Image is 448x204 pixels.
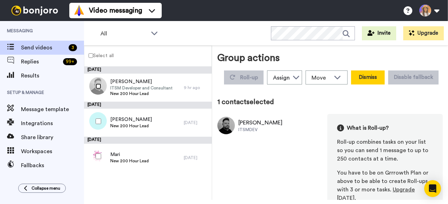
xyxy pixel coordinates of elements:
div: [DATE] [84,67,212,74]
button: Invite [362,26,396,40]
div: Group actions [217,51,280,68]
button: Roll-up [224,70,264,84]
span: Send videos [21,43,66,52]
span: Fallbacks [21,161,84,170]
span: Results [21,72,84,80]
div: [DATE] [184,155,208,161]
div: [PERSON_NAME] [238,118,282,127]
label: Select all [84,51,114,60]
span: All [100,29,147,38]
span: Collapse menu [31,185,60,191]
span: Mari [110,151,149,158]
div: [DATE] [84,137,212,144]
div: [DATE] [184,120,208,125]
div: ITSMDEV [238,127,282,132]
span: Message template [21,105,84,114]
div: Assign [273,74,290,82]
span: [PERSON_NAME] [110,78,173,85]
span: What is Roll-up? [347,124,389,132]
button: Dismiss [351,70,385,84]
div: Open Intercom Messenger [424,180,441,197]
div: 9 hr ago [184,85,208,90]
span: New 200 Hour Lead [110,91,173,96]
span: New 200 Hour Lead [110,158,149,164]
div: 99 + [63,58,77,65]
span: Workspaces [21,147,84,156]
span: Move [311,74,330,82]
span: Roll-up [240,75,258,80]
span: Integrations [21,119,84,128]
span: Replies [21,57,60,66]
input: Select all [89,53,93,58]
div: [DATE] [84,102,212,109]
img: vm-color.svg [73,5,85,16]
div: 3 [69,44,77,51]
span: [PERSON_NAME] [110,116,152,123]
img: bj-logo-header-white.svg [8,6,61,15]
img: Image of Viktor Hildebrandt [217,117,235,134]
button: Disable fallback [388,70,439,84]
span: New 200 Hour Lead [110,123,152,129]
button: Upgrade [403,26,444,40]
div: 1 contact selected [217,97,443,107]
span: Video messaging [89,6,142,15]
span: ITSM Developer and Consultant [110,85,173,91]
div: You have to be on Grrrowth Plan or above to be able to create Roll-ups with 3 or more tasks. . [337,169,433,202]
button: Collapse menu [18,184,66,193]
span: Share library [21,133,84,142]
div: Roll-up combines tasks on your list so you can send 1 message to up to 250 contacts at a time. [337,138,433,163]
